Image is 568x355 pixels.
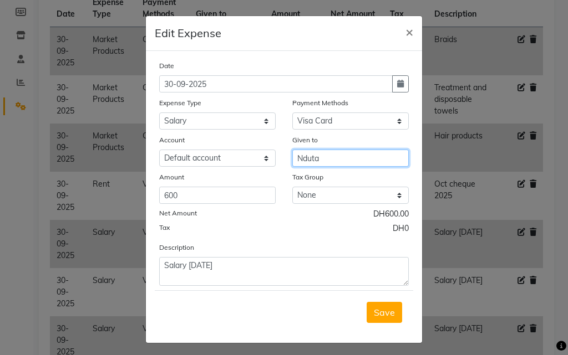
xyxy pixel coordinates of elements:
span: × [405,23,413,40]
label: Tax Group [292,172,323,182]
span: Save [374,307,395,318]
label: Tax [159,223,170,233]
label: Net Amount [159,208,197,218]
span: DH0 [393,223,409,237]
label: Amount [159,172,184,182]
button: Close [397,16,422,47]
label: Given to [292,135,318,145]
input: Given to [292,150,409,167]
button: Save [367,302,402,323]
label: Expense Type [159,98,201,108]
label: Payment Methods [292,98,348,108]
input: Amount [159,187,276,204]
label: Date [159,61,174,71]
span: DH600.00 [373,208,409,223]
label: Account [159,135,185,145]
label: Description [159,243,194,253]
h5: Edit Expense [155,25,221,42]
